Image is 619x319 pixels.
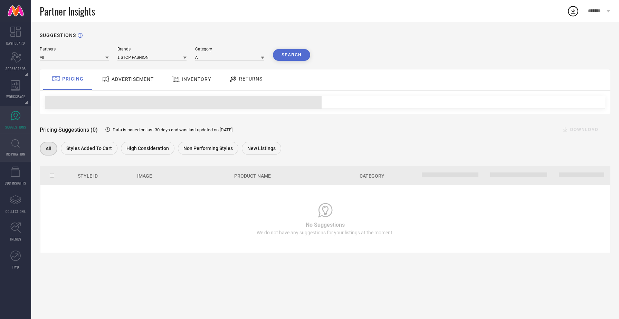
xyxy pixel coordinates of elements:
h1: SUGGESTIONS [40,32,76,38]
div: Brands [117,47,187,51]
span: Data is based on last 30 days and was last updated on [DATE] . [113,127,234,132]
span: Non Performing Styles [183,146,233,151]
span: Style Id [78,173,98,179]
span: Styles Added To Cart [66,146,112,151]
span: High Consideration [126,146,169,151]
span: Product Name [234,173,271,179]
div: Open download list [567,5,579,17]
span: We do not have any suggestions for your listings at the moment. [257,230,394,235]
div: Partners [40,47,109,51]
span: FWD [12,264,19,270]
span: ADVERTISEMENT [112,76,154,82]
button: Search [273,49,310,61]
span: PRICING [62,76,84,82]
span: CDC INSIGHTS [5,180,26,186]
span: TRENDS [10,236,21,242]
span: INSPIRATION [6,151,25,157]
span: Category [360,173,384,179]
span: All [46,146,51,151]
span: Partner Insights [40,4,95,18]
span: DASHBOARD [6,40,25,46]
span: WORKSPACE [6,94,25,99]
span: No Suggestions [306,222,345,228]
span: INVENTORY [182,76,211,82]
span: Pricing Suggestions (0) [40,126,98,133]
span: SCORECARDS [6,66,26,71]
span: RETURNS [239,76,263,82]
div: Category [195,47,264,51]
span: Image [137,173,152,179]
span: New Listings [247,146,276,151]
span: COLLECTIONS [6,209,26,214]
span: SUGGESTIONS [5,124,26,130]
